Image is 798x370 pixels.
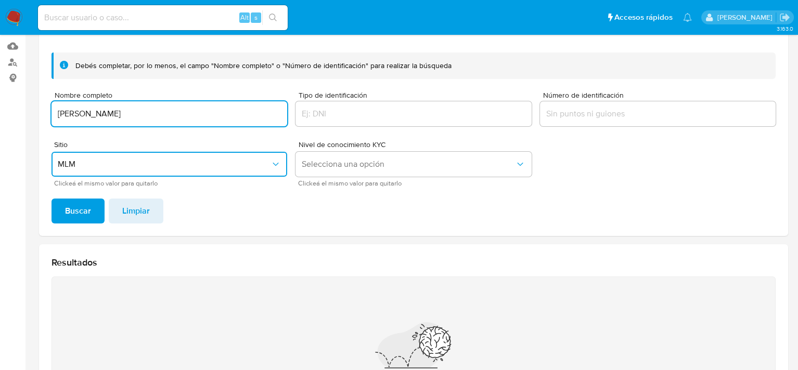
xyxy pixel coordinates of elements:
[38,11,288,24] input: Buscar usuario o caso...
[683,13,692,22] a: Notificaciones
[717,12,776,22] p: diego.ortizcastro@mercadolibre.com.mx
[240,12,249,22] span: Alt
[614,12,673,23] span: Accesos rápidos
[776,24,793,33] span: 3.163.0
[262,10,284,25] button: search-icon
[254,12,258,22] span: s
[779,12,790,23] a: Salir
